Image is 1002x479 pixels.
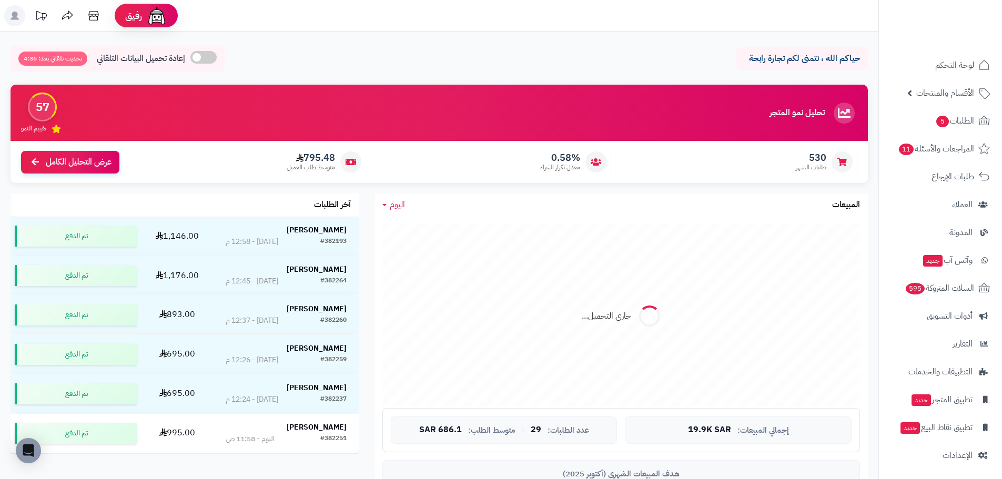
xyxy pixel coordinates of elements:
[15,383,137,404] div: تم الدفع
[885,276,996,301] a: السلات المتروكة595
[226,315,278,326] div: [DATE] - 12:37 م
[796,152,826,164] span: 530
[287,225,347,236] strong: [PERSON_NAME]
[885,415,996,440] a: تطبيق نقاط البيعجديد
[900,422,920,434] span: جديد
[935,114,974,128] span: الطلبات
[885,108,996,134] a: الطلبات5
[320,434,347,444] div: #382251
[885,53,996,78] a: لوحة التحكم
[935,58,974,73] span: لوحة التحكم
[21,124,46,133] span: تقييم النمو
[898,141,974,156] span: المراجعات والأسئلة
[146,5,167,26] img: ai-face.png
[922,253,973,268] span: وآتس آب
[943,448,973,463] span: الإعدادات
[770,108,825,118] h3: تحليل نمو المتجر
[287,264,347,275] strong: [PERSON_NAME]
[314,200,351,210] h3: آخر الطلبات
[932,169,974,184] span: طلبات الإرجاع
[320,276,347,287] div: #382264
[899,420,973,435] span: تطبيق نقاط البيع
[141,295,214,334] td: 893.00
[540,152,580,164] span: 0.58%
[320,394,347,405] div: #382237
[912,394,931,406] span: جديد
[885,443,996,468] a: الإعدادات
[287,152,335,164] span: 795.48
[226,276,278,287] div: [DATE] - 12:45 م
[141,217,214,256] td: 1,146.00
[953,337,973,351] span: التقارير
[287,422,347,433] strong: [PERSON_NAME]
[688,425,731,435] span: 19.9K SAR
[468,426,515,435] span: متوسط الطلب:
[287,343,347,354] strong: [PERSON_NAME]
[531,425,541,435] span: 29
[522,426,524,434] span: |
[125,9,142,22] span: رفيق
[382,199,405,211] a: اليوم
[540,163,580,172] span: معدل تكرار الشراء
[885,164,996,189] a: طلبات الإرجاع
[141,335,214,374] td: 695.00
[226,394,278,405] div: [DATE] - 12:24 م
[908,364,973,379] span: التطبيقات والخدمات
[287,303,347,314] strong: [PERSON_NAME]
[141,256,214,295] td: 1,176.00
[226,355,278,365] div: [DATE] - 12:26 م
[28,5,54,29] a: تحديثات المنصة
[899,144,914,155] span: 11
[320,315,347,326] div: #382260
[923,255,943,267] span: جديد
[15,265,137,286] div: تم الدفع
[15,304,137,325] div: تم الدفع
[796,163,826,172] span: طلبات الشهر
[320,237,347,247] div: #382193
[949,225,973,240] span: المدونة
[744,53,860,65] p: حياكم الله ، نتمنى لكم تجارة رابحة
[885,192,996,217] a: العملاء
[141,374,214,413] td: 695.00
[419,425,462,435] span: 686.1 SAR
[885,387,996,412] a: تطبيق المتجرجديد
[582,310,631,322] div: جاري التحميل...
[905,281,974,295] span: السلات المتروكة
[885,359,996,384] a: التطبيقات والخدمات
[97,53,185,65] span: إعادة تحميل البيانات التلقائي
[885,303,996,329] a: أدوات التسويق
[930,28,992,50] img: logo-2.png
[832,200,860,210] h3: المبيعات
[885,220,996,245] a: المدونة
[320,355,347,365] div: #382259
[910,392,973,407] span: تطبيق المتجر
[15,344,137,365] div: تم الدفع
[141,414,214,453] td: 995.00
[906,283,925,294] span: 595
[390,198,405,211] span: اليوم
[287,382,347,393] strong: [PERSON_NAME]
[936,116,949,127] span: 5
[15,423,137,444] div: تم الدفع
[46,156,112,168] span: عرض التحليل الكامل
[16,438,41,463] div: Open Intercom Messenger
[21,151,119,174] a: عرض التحليل الكامل
[18,52,87,66] span: تحديث تلقائي بعد: 4:36
[916,86,974,100] span: الأقسام والمنتجات
[885,136,996,161] a: المراجعات والأسئلة11
[226,434,275,444] div: اليوم - 11:58 ص
[927,309,973,323] span: أدوات التسويق
[226,237,278,247] div: [DATE] - 12:58 م
[287,163,335,172] span: متوسط طلب العميل
[548,426,589,435] span: عدد الطلبات:
[737,426,789,435] span: إجمالي المبيعات:
[952,197,973,212] span: العملاء
[885,331,996,356] a: التقارير
[885,248,996,273] a: وآتس آبجديد
[15,226,137,247] div: تم الدفع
